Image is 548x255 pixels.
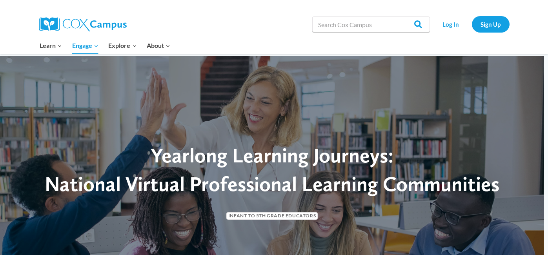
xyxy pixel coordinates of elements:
span: Engage [72,40,98,51]
a: Sign Up [472,16,510,32]
span: Yearlong Learning Journeys: [151,143,393,168]
span: National Virtual Professional Learning Communities [45,171,499,196]
a: Log In [434,16,468,32]
span: Infant to 5th Grade Educators [226,212,318,220]
span: About [147,40,170,51]
span: Explore [108,40,137,51]
span: Learn [40,40,62,51]
input: Search Cox Campus [312,16,430,32]
img: Cox Campus [39,17,127,31]
nav: Secondary Navigation [434,16,510,32]
nav: Primary Navigation [35,37,175,54]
